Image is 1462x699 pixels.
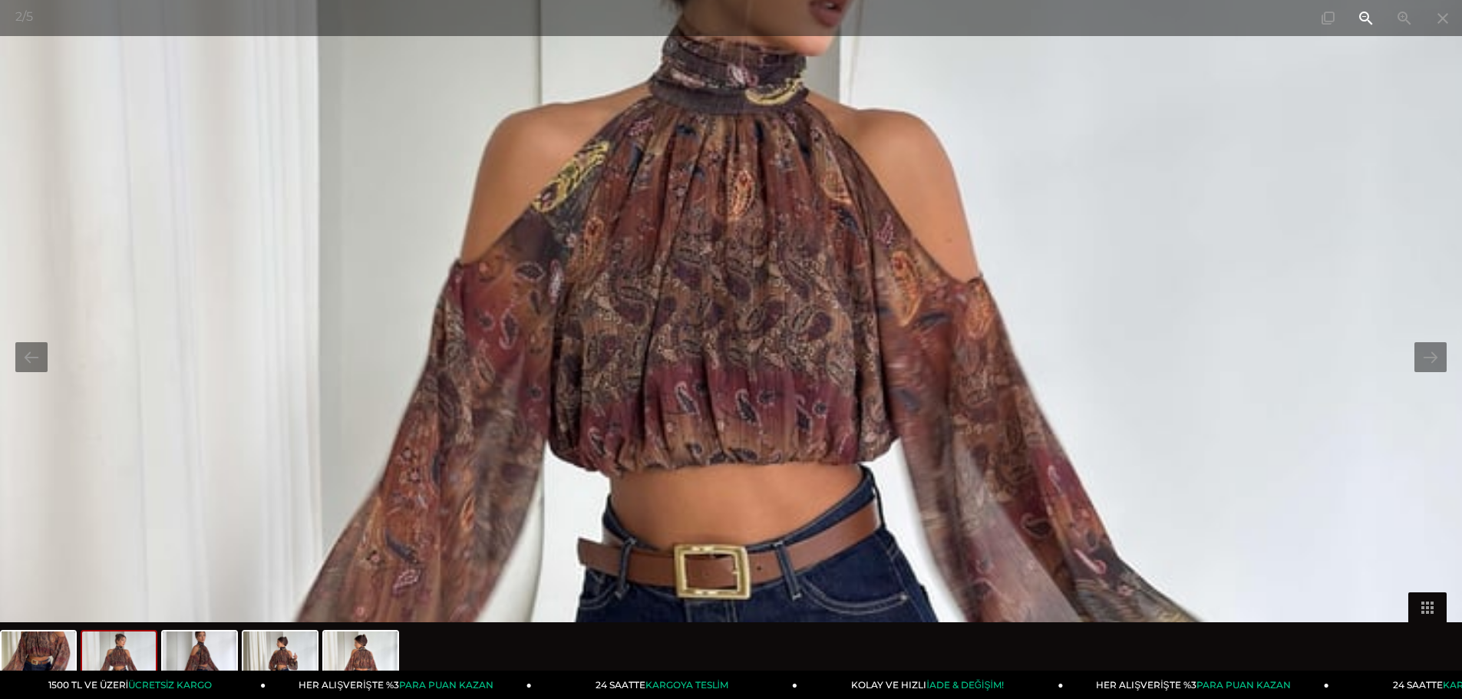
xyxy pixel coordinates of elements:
a: HER ALIŞVERİŞTE %3PARA PUAN KAZAN [266,671,531,699]
img: lendan-bluz-26k026-2a5-bb.jpg [82,631,156,690]
span: ÜCRETSİZ KARGO [128,679,212,691]
img: lendan-bluz-26k026-2d-c4c.jpg [2,631,75,690]
a: HER ALIŞVERİŞTE %3PARA PUAN KAZAN [1063,671,1328,699]
span: 2 [15,9,22,24]
a: KOLAY VE HIZLIİADE & DEĞİŞİM! [797,671,1063,699]
img: lendan-bluz-26k026-4881-9.jpg [163,631,236,690]
img: lendan-bluz-26k026-890398.jpg [324,631,398,690]
button: Toggle thumbnails [1408,592,1447,622]
span: PARA PUAN KAZAN [399,679,493,691]
span: 5 [26,9,33,24]
span: PARA PUAN KAZAN [1196,679,1291,691]
span: İADE & DEĞİŞİM! [926,679,1003,691]
a: 24 SAATTEKARGOYA TESLİM [532,671,797,699]
span: KARGOYA TESLİM [645,679,728,691]
img: lendan-bluz-26k026-66-f3c.jpg [243,631,317,690]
